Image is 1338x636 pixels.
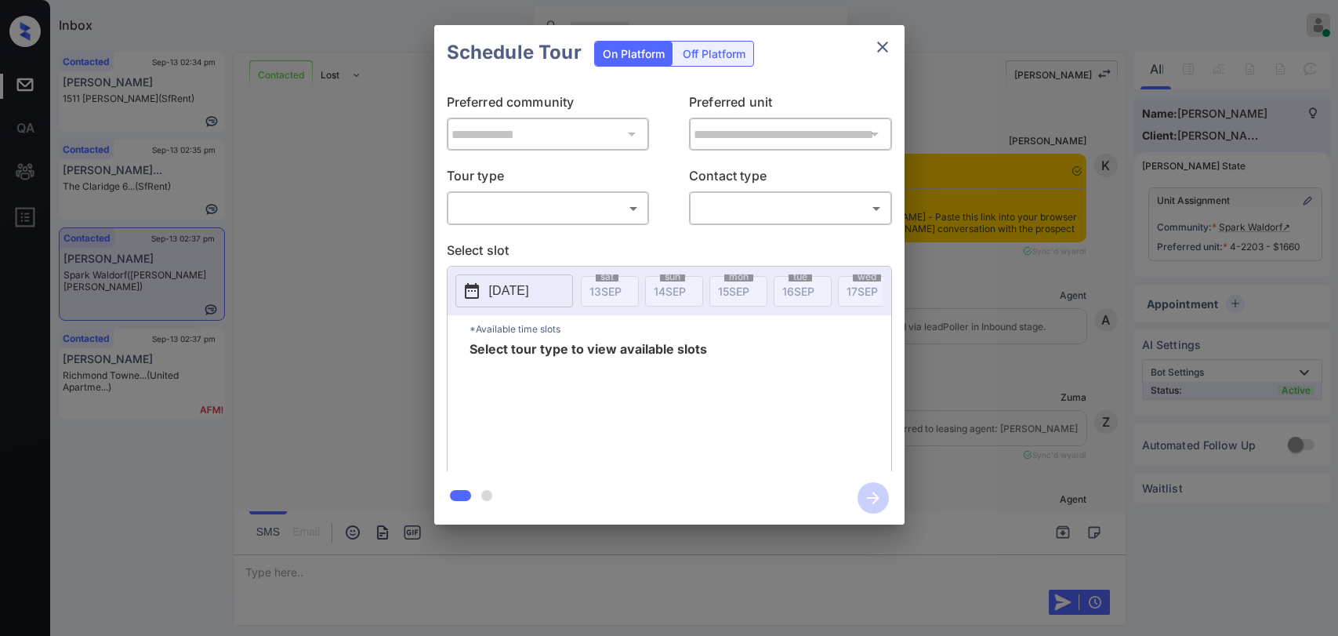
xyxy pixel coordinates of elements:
[434,25,594,80] h2: Schedule Tour
[675,42,753,66] div: Off Platform
[689,166,892,191] p: Contact type
[470,315,891,343] p: *Available time slots
[447,241,892,266] p: Select slot
[867,31,898,63] button: close
[595,42,673,66] div: On Platform
[689,93,892,118] p: Preferred unit
[455,274,573,307] button: [DATE]
[489,282,529,300] p: [DATE]
[447,166,650,191] p: Tour type
[470,343,707,468] span: Select tour type to view available slots
[447,93,650,118] p: Preferred community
